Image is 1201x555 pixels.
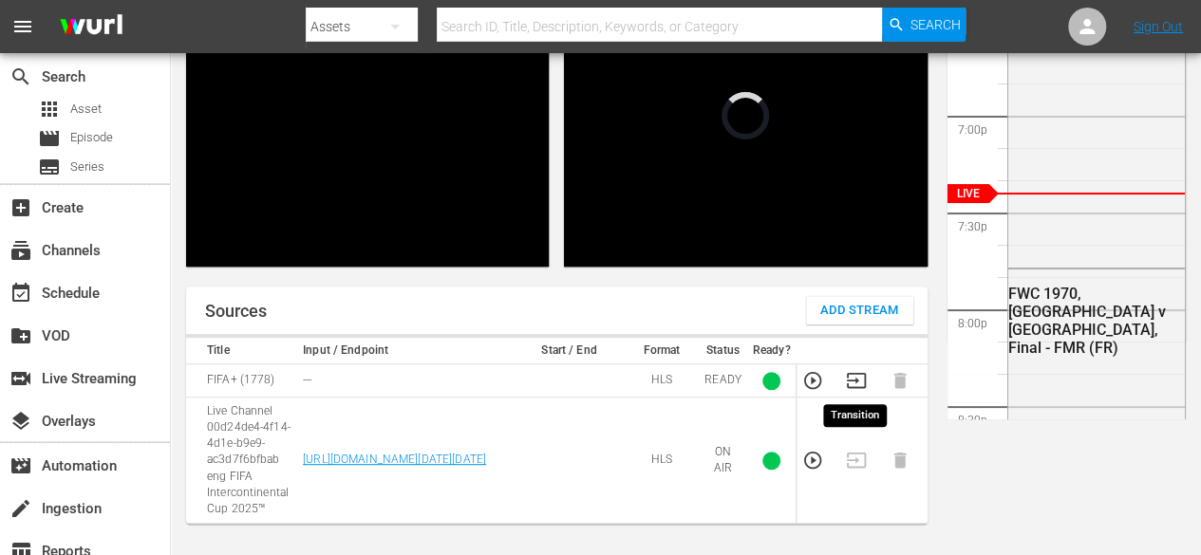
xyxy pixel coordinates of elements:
[625,364,699,398] td: HLS
[9,367,32,390] span: Live Streaming
[70,157,104,176] span: Series
[9,410,32,433] span: Overlays
[38,127,61,150] span: Episode
[802,450,823,471] button: Preview Stream
[297,338,514,364] th: Input / Endpoint
[186,364,297,398] td: FIFA+ (1778)
[806,296,913,324] button: Add Stream
[11,15,34,38] span: menu
[699,364,747,398] td: READY
[186,338,297,364] th: Title
[9,497,32,520] span: Ingestion
[514,338,625,364] th: Start / End
[802,370,823,391] button: Preview Stream
[70,128,113,147] span: Episode
[699,398,747,524] td: ON AIR
[910,8,961,42] span: Search
[9,454,32,477] span: Automation
[9,324,32,347] span: VOD
[1008,285,1181,357] div: FWC 1970, [GEOGRAPHIC_DATA] v [GEOGRAPHIC_DATA], Final - FMR (FR)
[38,156,61,178] span: Series
[9,196,32,219] span: Create
[38,98,61,120] span: Asset
[70,100,102,119] span: Asset
[625,338,699,364] th: Format
[625,398,699,524] td: HLS
[9,65,32,88] span: Search
[699,338,747,364] th: Status
[303,453,486,466] a: [URL][DOMAIN_NAME][DATE][DATE]
[1134,19,1183,34] a: Sign Out
[46,5,137,49] img: ans4CAIJ8jUAAAAAAAAAAAAAAAAAAAAAAAAgQb4GAAAAAAAAAAAAAAAAAAAAAAAAJMjXAAAAAAAAAAAAAAAAAAAAAAAAgAT5G...
[186,398,297,524] td: Live Channel 00d24de4-4f14-4d1e-b9e9-ac3d7f6bfbab eng FIFA Intercontinental Cup 2025™
[747,338,797,364] th: Ready?
[297,364,514,398] td: ---
[205,302,267,321] h1: Sources
[820,300,899,322] span: Add Stream
[882,8,966,42] button: Search
[9,282,32,305] span: Schedule
[9,239,32,262] span: Channels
